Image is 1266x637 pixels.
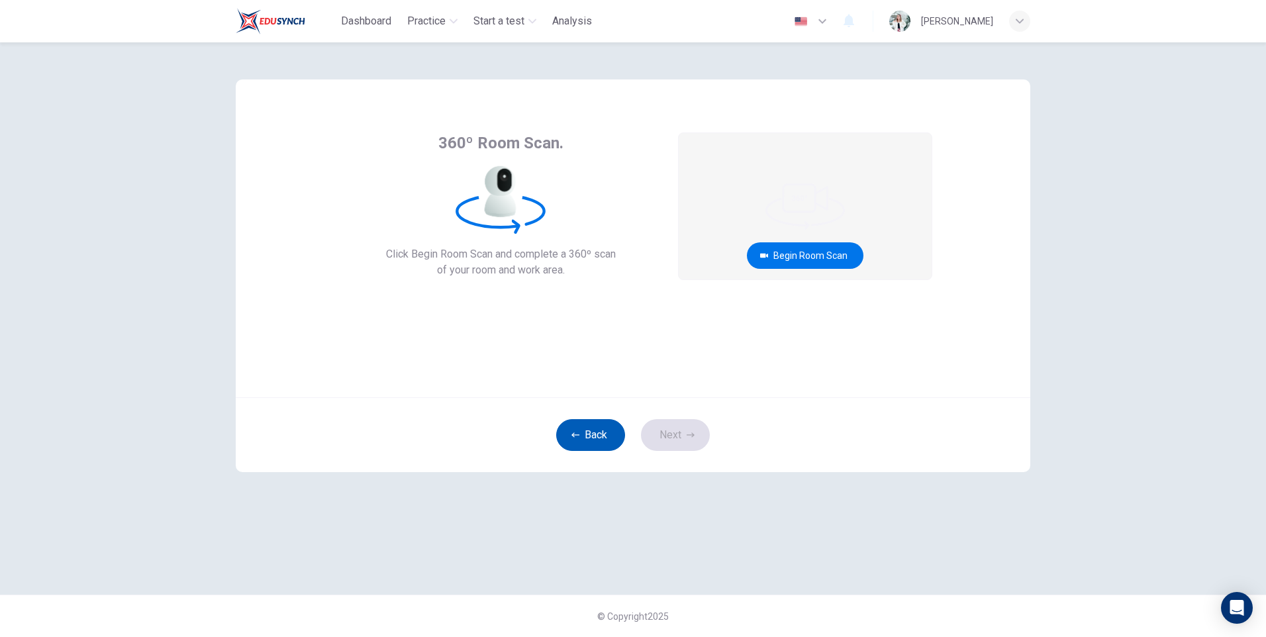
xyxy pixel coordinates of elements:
[793,17,809,26] img: en
[336,9,397,33] button: Dashboard
[889,11,910,32] img: Profile picture
[552,13,592,29] span: Analysis
[1221,592,1253,624] div: Open Intercom Messenger
[236,8,305,34] img: Train Test logo
[547,9,597,33] button: Analysis
[597,611,669,622] span: © Copyright 2025
[438,132,563,154] span: 360º Room Scan.
[473,13,524,29] span: Start a test
[468,9,542,33] button: Start a test
[921,13,993,29] div: [PERSON_NAME]
[402,9,463,33] button: Practice
[386,262,616,278] span: of your room and work area.
[386,246,616,262] span: Click Begin Room Scan and complete a 360º scan
[407,13,446,29] span: Practice
[556,419,625,451] button: Back
[236,8,336,34] a: Train Test logo
[747,242,863,269] button: Begin Room Scan
[341,13,391,29] span: Dashboard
